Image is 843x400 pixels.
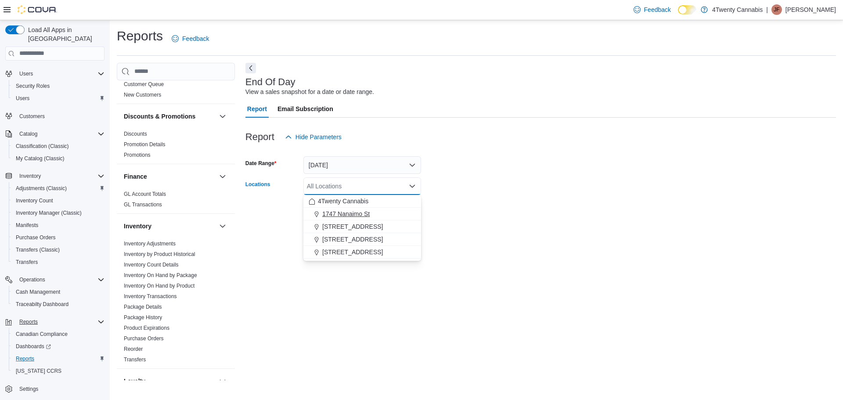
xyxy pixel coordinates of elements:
[117,238,235,368] div: Inventory
[2,274,108,286] button: Operations
[245,63,256,73] button: Next
[9,195,108,207] button: Inventory Count
[245,160,277,167] label: Date Range
[16,259,38,266] span: Transfers
[9,328,108,340] button: Canadian Compliance
[247,100,267,118] span: Report
[12,81,53,91] a: Security Roles
[124,314,162,321] span: Package History
[124,240,176,247] span: Inventory Adjustments
[124,92,161,98] a: New Customers
[245,87,374,97] div: View a sales snapshot for a date or date range.
[9,92,108,105] button: Users
[678,5,696,14] input: Dark Mode
[9,256,108,268] button: Transfers
[9,365,108,377] button: [US_STATE] CCRS
[124,377,216,386] button: Loyalty
[12,93,33,104] a: Users
[124,272,197,279] span: Inventory On Hand by Package
[124,346,143,352] a: Reorder
[12,195,104,206] span: Inventory Count
[124,151,151,159] span: Promotions
[124,222,151,231] h3: Inventory
[12,329,71,339] a: Canadian Compliance
[766,4,768,15] p: |
[124,335,164,342] span: Purchase Orders
[16,171,44,181] button: Inventory
[168,30,213,47] a: Feedback
[124,222,216,231] button: Inventory
[16,209,82,216] span: Inventory Manager (Classic)
[16,317,104,327] span: Reports
[124,152,151,158] a: Promotions
[16,68,104,79] span: Users
[12,232,104,243] span: Purchase Orders
[9,182,108,195] button: Adjustments (Classic)
[16,274,104,285] span: Operations
[12,208,104,218] span: Inventory Manager (Classic)
[124,191,166,197] a: GL Account Totals
[303,208,421,220] button: 1747 Nanaimo St
[19,130,37,137] span: Catalog
[12,141,104,151] span: Classification (Classic)
[12,366,65,376] a: [US_STATE] CCRS
[182,34,209,43] span: Feedback
[117,189,235,213] div: Finance
[124,293,177,299] a: Inventory Transactions
[16,197,53,204] span: Inventory Count
[16,355,34,362] span: Reports
[2,170,108,182] button: Inventory
[124,303,162,310] span: Package Details
[25,25,104,43] span: Load All Apps in [GEOGRAPHIC_DATA]
[124,81,164,87] a: Customer Queue
[124,130,147,137] span: Discounts
[124,141,166,148] span: Promotion Details
[16,368,61,375] span: [US_STATE] CCRS
[16,384,42,394] a: Settings
[124,112,216,121] button: Discounts & Promotions
[2,68,108,80] button: Users
[16,83,50,90] span: Security Roles
[124,261,179,268] span: Inventory Count Details
[124,283,195,289] a: Inventory On Hand by Product
[124,262,179,268] a: Inventory Count Details
[630,1,674,18] a: Feedback
[12,93,104,104] span: Users
[245,132,274,142] h3: Report
[771,4,782,15] div: Jacqueline Francis
[277,100,333,118] span: Email Subscription
[12,183,70,194] a: Adjustments (Classic)
[124,251,195,257] a: Inventory by Product Historical
[12,245,104,255] span: Transfers (Classic)
[16,246,60,253] span: Transfers (Classic)
[303,195,421,259] div: Choose from the following options
[16,331,68,338] span: Canadian Compliance
[124,131,147,137] a: Discounts
[124,272,197,278] a: Inventory On Hand by Package
[124,201,162,208] span: GL Transactions
[409,183,416,190] button: Close list of options
[16,288,60,295] span: Cash Management
[12,81,104,91] span: Security Roles
[303,220,421,233] button: [STREET_ADDRESS]
[16,129,41,139] button: Catalog
[9,231,108,244] button: Purchase Orders
[16,343,51,350] span: Dashboards
[303,195,421,208] button: 4Twenty Cannabis
[322,248,383,256] span: [STREET_ADDRESS]
[16,155,65,162] span: My Catalog (Classic)
[16,222,38,229] span: Manifests
[12,257,41,267] a: Transfers
[16,111,104,122] span: Customers
[124,282,195,289] span: Inventory On Hand by Product
[117,27,163,45] h1: Reports
[303,233,421,246] button: [STREET_ADDRESS]
[2,128,108,140] button: Catalog
[9,340,108,353] a: Dashboards
[2,110,108,123] button: Customers
[124,325,169,331] a: Product Expirations
[124,356,146,363] span: Transfers
[12,353,38,364] a: Reports
[12,220,104,231] span: Manifests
